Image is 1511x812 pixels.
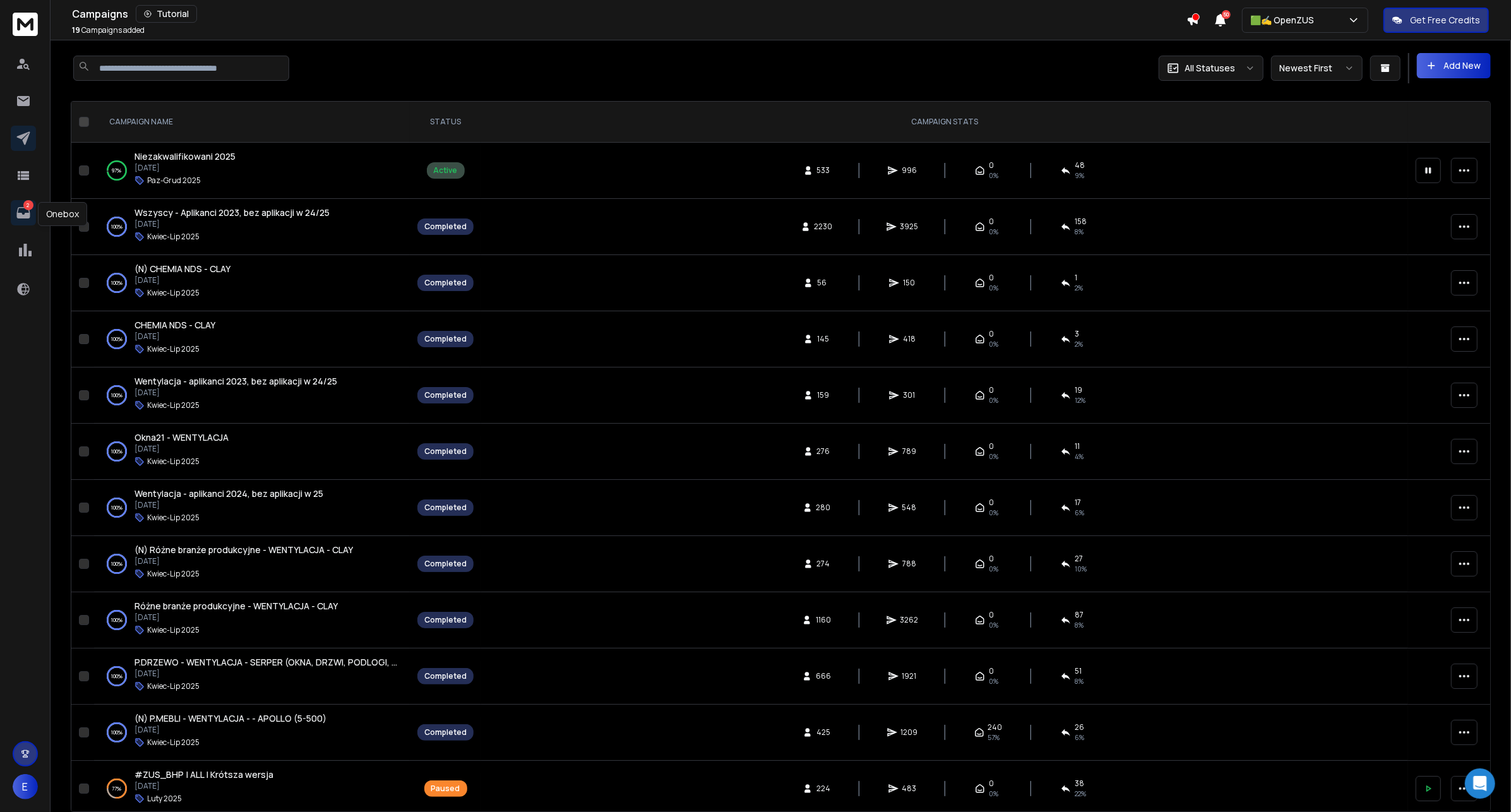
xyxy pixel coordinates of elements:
[111,558,122,570] p: 100 %
[134,219,330,229] p: [DATE]
[111,726,122,739] p: 100 %
[424,615,467,625] div: Completed
[134,781,273,791] p: [DATE]
[147,232,200,242] p: Kwiec-Lip 2025
[72,5,1186,23] div: Campaigns
[147,737,200,748] p: Kwiec-Lip 2025
[434,165,458,176] div: Active
[1075,498,1081,508] span: 17
[112,782,122,795] p: 77 %
[989,395,998,405] span: 0%
[94,143,410,199] td: 97%Niezakwalifikowani 2025[DATE]Paz-Grud 2025
[72,25,80,35] span: 19
[817,165,830,176] span: 533
[1075,620,1084,630] span: 8 %
[94,536,410,592] td: 100%(N) Różne branże produkcyjne - WENTYLACJA - CLAY[DATE]Kwiec-Lip 2025
[23,200,33,210] p: 2
[816,503,831,513] span: 280
[1271,56,1363,81] button: Newest First
[1075,451,1084,462] span: 4 %
[817,334,830,344] span: 145
[94,255,410,311] td: 100%(N) CHEMIA NDS - CLAY[DATE]Kwiec-Lip 2025
[134,544,353,556] span: (N) Różne branże produkcyjne - WENTYLACJA - CLAY
[1075,217,1087,227] span: 158
[989,283,998,293] span: 0%
[147,457,200,467] p: Kwiec-Lip 2025
[1075,329,1079,339] span: 3
[989,227,998,237] span: 0%
[1075,441,1080,451] span: 11
[989,779,994,789] span: 0
[94,367,410,424] td: 100%Wentylacja - aplikanci 2023, bez aplikacji w 24/25[DATE]Kwiec-Lip 2025
[989,385,994,395] span: 0
[134,725,326,735] p: [DATE]
[817,278,830,288] span: 56
[134,768,273,780] span: #ZUS_BHP | ALL | Krótsza wersja
[817,559,830,569] span: 274
[134,163,236,173] p: [DATE]
[989,620,998,630] span: 0%
[989,329,994,339] span: 0
[134,263,230,275] span: (N) CHEMIA NDS - CLAY
[816,784,830,794] span: 224
[1075,732,1084,743] span: 6 %
[1075,666,1082,676] span: 51
[1075,273,1077,283] span: 1
[989,441,994,451] span: 0
[72,25,145,35] p: Campaigns added
[94,424,410,480] td: 100%Okna21 - WENTYLACJA[DATE]Kwiec-Lip 2025
[134,487,323,500] a: Wentylacja - aplikanci 2024, bez aplikacji w 25
[134,600,338,612] a: Różne branże produkcyjne - WENTYLACJA - CLAY
[94,480,410,536] td: 100%Wentylacja - aplikanci 2024, bez aplikacji w 25[DATE]Kwiec-Lip 2025
[13,774,38,799] button: E
[903,390,916,400] span: 301
[94,705,410,761] td: 100%(N) P.MEBLI - WENTYLACJA - - APOLLO (5-500)[DATE]Kwiec-Lip 2025
[1075,385,1082,395] span: 19
[902,165,917,176] span: 996
[902,446,916,457] span: 789
[1075,779,1084,789] span: 38
[901,727,918,737] span: 1209
[1075,283,1083,293] span: 2 %
[134,206,330,219] a: Wszyscy - Aplikanci 2023, bez aplikacji w 24/25
[134,375,337,388] a: Wentylacja - aplikanci 2023, bez aplikacji w 24/25
[816,727,830,737] span: 425
[147,176,201,186] p: Paz-Grud 2025
[424,671,467,681] div: Completed
[816,671,831,681] span: 666
[134,150,236,163] a: Niezakwalifikowani 2025
[134,319,215,331] span: CHEMIA NDS - CLAY
[134,375,337,387] span: Wentylacja - aplikanci 2023, bez aplikacji w 24/25
[424,727,467,737] div: Completed
[134,556,353,566] p: [DATE]
[147,513,200,523] p: Kwiec-Lip 2025
[1410,14,1480,27] p: Get Free Credits
[134,612,338,623] p: [DATE]
[1222,10,1231,19] span: 50
[38,202,87,226] div: Onebox
[1075,564,1087,574] span: 10 %
[1075,395,1085,405] span: 12 %
[989,554,994,564] span: 0
[989,508,998,518] span: 0%
[816,615,831,625] span: 1160
[1075,339,1083,349] span: 2 %
[11,200,36,225] a: 2
[94,199,410,255] td: 100%Wszyscy - Aplikanci 2023, bez aplikacji w 24/25[DATE]Kwiec-Lip 2025
[989,451,998,462] span: 0%
[1075,676,1084,686] span: 8 %
[111,277,122,289] p: 100 %
[989,160,994,170] span: 0
[134,500,323,510] p: [DATE]
[989,676,998,686] span: 0%
[147,794,182,804] p: Luty 2025
[1465,768,1495,799] div: Open Intercom Messenger
[431,784,460,794] div: Paused
[817,446,830,457] span: 276
[94,311,410,367] td: 100%CHEMIA NDS - CLAY[DATE]Kwiec-Lip 2025
[989,339,998,349] span: 0%
[424,222,467,232] div: Completed
[989,564,998,574] span: 0%
[111,333,122,345] p: 100 %
[134,712,326,725] a: (N) P.MEBLI - WENTYLACJA - - APOLLO (5-500)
